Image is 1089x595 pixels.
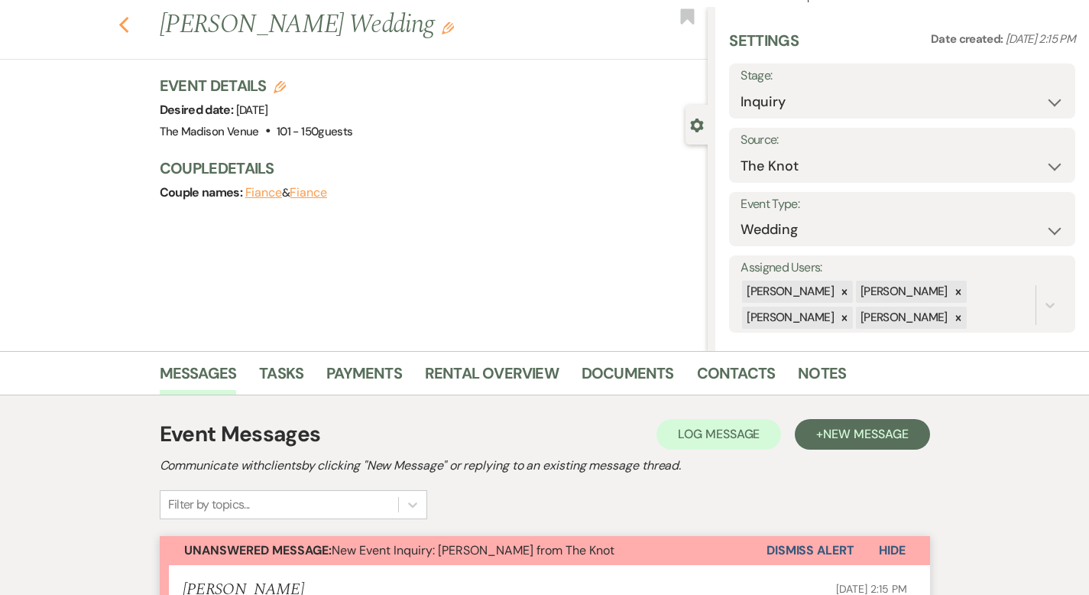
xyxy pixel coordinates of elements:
span: Log Message [678,426,760,442]
span: New Event Inquiry: [PERSON_NAME] from The Knot [184,542,614,558]
button: Edit [442,21,454,34]
span: Date created: [931,31,1006,47]
span: & [245,185,327,200]
span: Hide [879,542,906,558]
button: Unanswered Message:New Event Inquiry: [PERSON_NAME] from The Knot [160,536,767,565]
h2: Communicate with clients by clicking "New Message" or replying to an existing message thread. [160,457,930,475]
div: Filter by topics... [168,496,250,514]
button: Close lead details [690,117,704,132]
span: Couple names: [160,184,245,200]
div: [PERSON_NAME] [742,307,836,329]
div: [PERSON_NAME] [856,307,950,329]
strong: Unanswered Message: [184,542,332,558]
h3: Event Details [160,75,353,96]
button: Hide [854,536,930,565]
h3: Settings [729,30,799,63]
label: Assigned Users: [741,257,1064,279]
h3: Couple Details [160,158,693,179]
span: [DATE] 2:15 PM [1006,31,1075,47]
span: New Message [823,426,908,442]
h1: [PERSON_NAME] Wedding [160,7,592,44]
div: [PERSON_NAME] [742,281,836,303]
button: Dismiss Alert [767,536,854,565]
h1: Event Messages [160,418,321,450]
a: Documents [582,361,674,395]
button: Log Message [656,419,781,450]
a: Messages [160,361,237,395]
button: Fiance [290,187,327,199]
a: Rental Overview [425,361,559,395]
button: +New Message [795,419,929,450]
a: Payments [326,361,402,395]
a: Notes [798,361,846,395]
a: Tasks [259,361,303,395]
span: [DATE] [236,102,268,118]
label: Event Type: [741,193,1064,216]
span: The Madison Venue [160,124,259,139]
label: Stage: [741,65,1064,87]
button: Fiance [245,187,283,199]
label: Source: [741,129,1064,151]
span: Desired date: [160,102,236,118]
div: [PERSON_NAME] [856,281,950,303]
span: 101 - 150 guests [277,124,352,139]
a: Contacts [697,361,776,395]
